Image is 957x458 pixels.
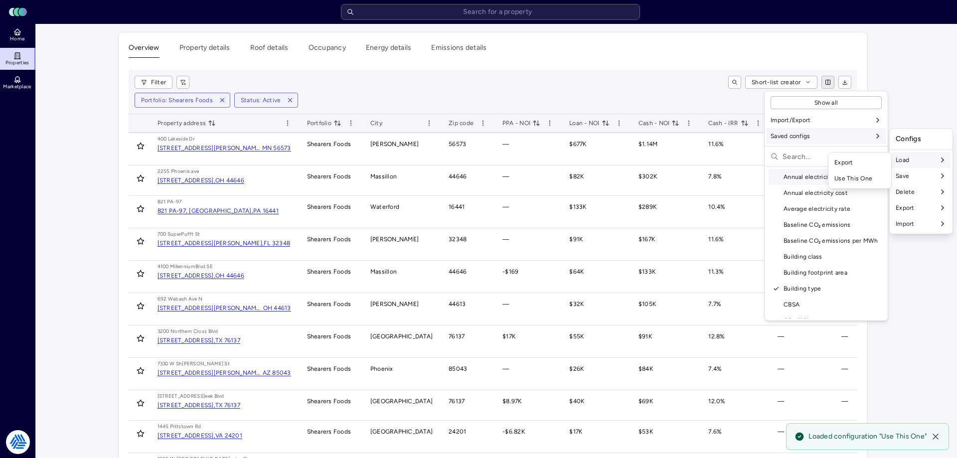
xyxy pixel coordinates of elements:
div: Baseline CO₂ emissions per MWh [769,233,884,249]
div: Annual electricity cost [769,185,884,201]
div: Baseline CO₂ emissions [769,217,884,233]
span: Show all [814,98,838,108]
div: Annual electricity consumption [769,169,884,185]
input: Search... [783,149,882,164]
div: Building class [769,249,884,265]
div: Suggestions [767,169,886,318]
div: Saved configs [767,128,886,144]
div: Building type [769,281,884,297]
div: CS - NOI [769,312,884,328]
div: Import/Export [767,112,886,128]
div: Average electricity rate [769,201,884,217]
div: CBSA [769,297,884,312]
div: Building footprint area [769,265,884,281]
button: Show all [771,96,882,109]
span: Loaded configuration "Use This One" [808,432,927,442]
